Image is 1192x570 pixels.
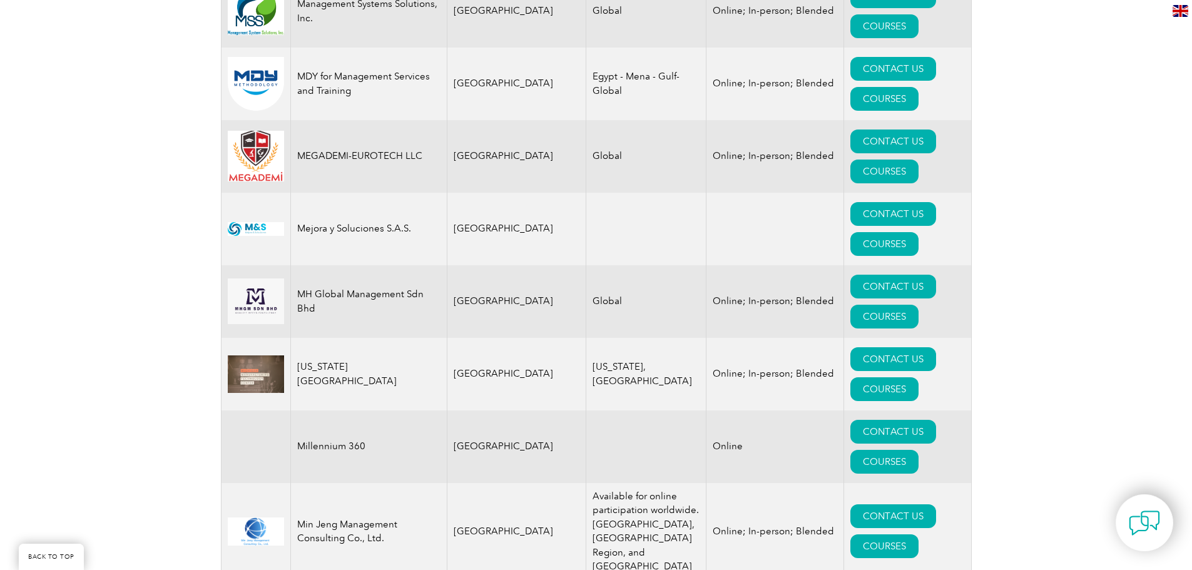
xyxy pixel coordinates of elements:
[850,534,919,558] a: COURSES
[290,265,447,338] td: MH Global Management Sdn Bhd
[447,48,586,120] td: [GEOGRAPHIC_DATA]
[706,48,844,120] td: Online; In-person; Blended
[850,14,919,38] a: COURSES
[1129,507,1160,539] img: contact-chat.png
[447,193,586,265] td: [GEOGRAPHIC_DATA]
[850,347,936,371] a: CONTACT US
[447,265,586,338] td: [GEOGRAPHIC_DATA]
[228,355,284,393] img: 4b5e6ceb-3e6f-eb11-a812-00224815377e-logo.jpg
[290,120,447,193] td: MEGADEMI-EUROTECH LLC
[228,222,284,236] img: c58f6375-d72a-f011-8c4d-00224891ba56-logo.jpg
[850,275,936,298] a: CONTACT US
[228,517,284,546] img: 46c31f76-1704-f011-bae3-00224896f61f-logo.png
[850,450,919,474] a: COURSES
[228,57,284,111] img: 20f5aa14-88a6-ee11-be37-00224898ad00-logo.png
[850,130,936,153] a: CONTACT US
[290,48,447,120] td: MDY for Management Services and Training
[290,193,447,265] td: Mejora y Soluciones S.A.S.
[447,338,586,410] td: [GEOGRAPHIC_DATA]
[850,377,919,401] a: COURSES
[586,265,706,338] td: Global
[850,232,919,256] a: COURSES
[706,410,844,483] td: Online
[850,420,936,444] a: CONTACT US
[850,202,936,226] a: CONTACT US
[850,87,919,111] a: COURSES
[586,338,706,410] td: [US_STATE], [GEOGRAPHIC_DATA]
[706,265,844,338] td: Online; In-person; Blended
[290,338,447,410] td: [US_STATE][GEOGRAPHIC_DATA]
[1173,5,1188,17] img: en
[850,305,919,328] a: COURSES
[447,410,586,483] td: [GEOGRAPHIC_DATA]
[447,120,586,193] td: [GEOGRAPHIC_DATA]
[586,48,706,120] td: Egypt - Mena - Gulf- Global
[586,120,706,193] td: Global
[19,544,84,570] a: BACK TO TOP
[228,278,284,323] img: 54f63d3f-b34d-ef11-a316-002248944286-logo.jpg
[706,120,844,193] td: Online; In-person; Blended
[706,338,844,410] td: Online; In-person; Blended
[850,160,919,183] a: COURSES
[850,57,936,81] a: CONTACT US
[228,131,284,181] img: 6f718c37-9d51-ea11-a813-000d3ae11abd-logo.png
[850,504,936,528] a: CONTACT US
[290,410,447,483] td: Millennium 360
